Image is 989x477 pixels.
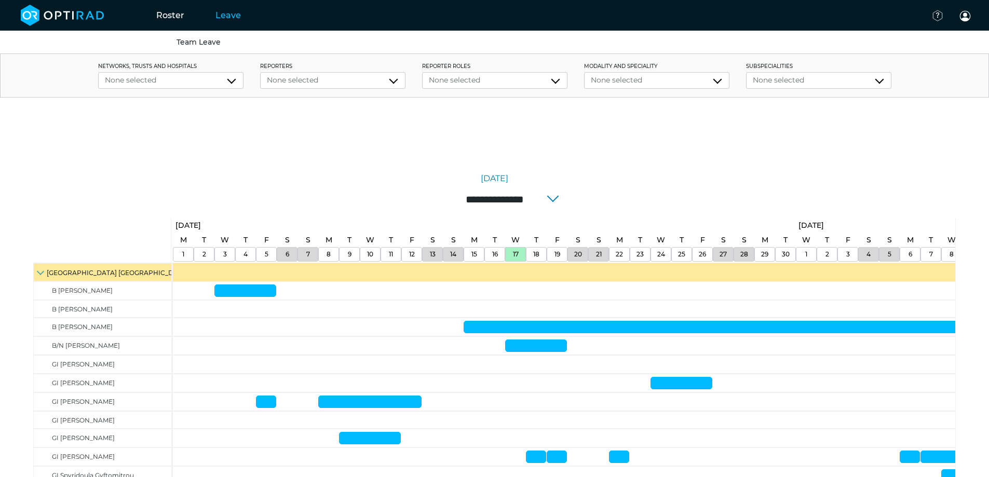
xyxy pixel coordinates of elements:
[947,248,956,261] a: October 8, 2025
[221,248,229,261] a: September 3, 2025
[675,248,688,261] a: September 25, 2025
[386,248,396,261] a: September 11, 2025
[843,233,853,248] a: October 3, 2025
[427,248,438,261] a: September 13, 2025
[52,379,115,387] span: GI [PERSON_NAME]
[52,323,113,331] span: B [PERSON_NAME]
[864,233,874,248] a: October 4, 2025
[823,248,832,261] a: October 2, 2025
[719,233,728,248] a: September 27, 2025
[407,233,417,248] a: September 12, 2025
[490,233,499,248] a: September 16, 2025
[509,233,522,248] a: September 17, 2025
[753,75,885,86] div: None selected
[52,287,113,294] span: B [PERSON_NAME]
[864,248,873,261] a: October 4, 2025
[178,233,189,248] a: September 1, 2025
[573,233,583,248] a: September 20, 2025
[407,248,417,261] a: September 12, 2025
[422,62,567,70] label: Reporter roles
[52,342,120,349] span: B/N [PERSON_NAME]
[52,360,115,368] span: GI [PERSON_NAME]
[180,248,187,261] a: September 1, 2025
[241,233,250,248] a: September 4, 2025
[800,233,813,248] a: October 1, 2025
[844,248,852,261] a: October 3, 2025
[199,233,209,248] a: September 2, 2025
[267,75,399,86] div: None selected
[364,248,376,261] a: September 10, 2025
[105,75,237,86] div: None selected
[52,305,113,313] span: B [PERSON_NAME]
[200,248,209,261] a: September 2, 2025
[52,416,115,424] span: GI [PERSON_NAME]
[635,233,645,248] a: September 23, 2025
[282,233,292,248] a: September 6, 2025
[386,233,396,248] a: September 11, 2025
[448,248,459,261] a: September 14, 2025
[260,62,405,70] label: Reporters
[241,248,250,261] a: September 4, 2025
[98,62,243,70] label: networks, trusts and hospitals
[696,248,709,261] a: September 26, 2025
[927,248,936,261] a: October 7, 2025
[173,218,204,233] a: September 1, 2025
[572,248,585,261] a: September 20, 2025
[428,233,438,248] a: September 13, 2025
[218,233,232,248] a: September 3, 2025
[591,75,723,86] div: None selected
[490,248,500,261] a: September 16, 2025
[552,233,562,248] a: September 19, 2025
[584,62,729,70] label: Modality and Speciality
[759,233,771,248] a: September 29, 2025
[52,434,115,442] span: GI [PERSON_NAME]
[531,248,542,261] a: September 18, 2025
[904,233,916,248] a: October 6, 2025
[47,269,188,277] span: [GEOGRAPHIC_DATA] [GEOGRAPHIC_DATA]
[262,233,272,248] a: September 5, 2025
[593,248,604,261] a: September 21, 2025
[779,248,792,261] a: September 30, 2025
[52,453,115,460] span: GI [PERSON_NAME]
[634,248,646,261] a: September 23, 2025
[746,62,891,70] label: Subspecialities
[262,248,271,261] a: September 5, 2025
[717,248,729,261] a: September 27, 2025
[781,233,790,248] a: September 30, 2025
[469,248,480,261] a: September 15, 2025
[614,233,626,248] a: September 22, 2025
[303,233,313,248] a: September 7, 2025
[177,37,221,47] a: Team Leave
[796,218,827,233] a: October 1, 2025
[449,233,458,248] a: September 14, 2025
[822,233,832,248] a: October 2, 2025
[738,248,751,261] a: September 28, 2025
[739,233,749,248] a: September 28, 2025
[52,398,115,405] span: GI [PERSON_NAME]
[613,248,626,261] a: September 22, 2025
[345,233,354,248] a: September 9, 2025
[345,248,354,261] a: September 9, 2025
[283,248,292,261] a: September 6, 2025
[468,233,480,248] a: September 15, 2025
[363,233,377,248] a: September 10, 2025
[677,233,686,248] a: September 25, 2025
[758,248,771,261] a: September 29, 2025
[594,233,604,248] a: September 21, 2025
[429,75,561,86] div: None selected
[481,172,508,185] a: [DATE]
[926,233,936,248] a: October 7, 2025
[655,248,668,261] a: September 24, 2025
[21,5,104,26] img: brand-opti-rad-logos-blue-and-white-d2f68631ba2948856bd03f2d395fb146ddc8fb01b4b6e9315ea85fa773367...
[698,233,708,248] a: September 26, 2025
[532,233,541,248] a: September 18, 2025
[885,233,895,248] a: October 5, 2025
[324,248,333,261] a: September 8, 2025
[510,248,521,261] a: September 17, 2025
[885,248,894,261] a: October 5, 2025
[906,248,915,261] a: October 6, 2025
[654,233,668,248] a: September 24, 2025
[304,248,313,261] a: September 7, 2025
[803,248,810,261] a: October 1, 2025
[552,248,563,261] a: September 19, 2025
